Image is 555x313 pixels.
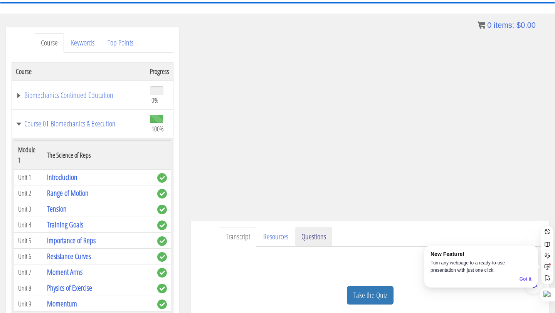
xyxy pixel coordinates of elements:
td: Unit 9 [14,296,43,312]
td: Unit 5 [14,233,43,249]
span: complete [157,236,167,246]
a: Training Goals [47,219,83,230]
a: Introduction [47,172,77,182]
span: complete [157,300,167,309]
span: items: [494,21,514,29]
th: Module 1 [14,141,43,170]
span: complete [157,268,167,278]
a: Top Points [101,33,140,53]
span: complete [157,220,167,230]
span: complete [157,173,167,183]
a: Resources [257,227,294,247]
td: Unit 3 [14,201,43,217]
a: Tension [47,204,67,214]
span: $ [516,21,521,29]
a: Importance of Reps [47,235,96,246]
span: complete [157,252,167,262]
th: Course [12,62,146,81]
a: Take the Quiz [347,286,394,305]
a: Moment Arms [47,267,82,277]
a: Range of Motion [47,188,89,198]
span: 0% [151,96,158,104]
span: complete [157,284,167,293]
span: 0 [487,21,491,29]
td: Unit 2 [14,185,43,201]
a: Keywords [65,33,101,53]
span: 100% [151,125,164,133]
a: Course [35,33,64,53]
td: Unit 1 [14,170,43,185]
a: Questions [295,227,332,247]
a: Momentum [47,298,77,309]
span: complete [157,205,167,214]
bdi: 0.00 [516,21,536,29]
td: Unit 4 [14,217,43,233]
th: The Science of Reps [43,141,153,170]
a: Transcript [220,227,256,247]
span: complete [157,189,167,199]
a: Physics of Exercise [47,283,92,293]
td: Unit 6 [14,249,43,264]
th: Progress [146,62,173,81]
a: Course 01 Biomechanics & Execution [16,120,142,128]
a: Resistance Curves [47,251,91,261]
img: icon11.png [478,21,485,29]
td: Unit 7 [14,264,43,280]
td: Unit 8 [14,280,43,296]
a: Biomechanics Continued Education [16,91,142,99]
a: 0 items: $0.00 [478,21,536,29]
